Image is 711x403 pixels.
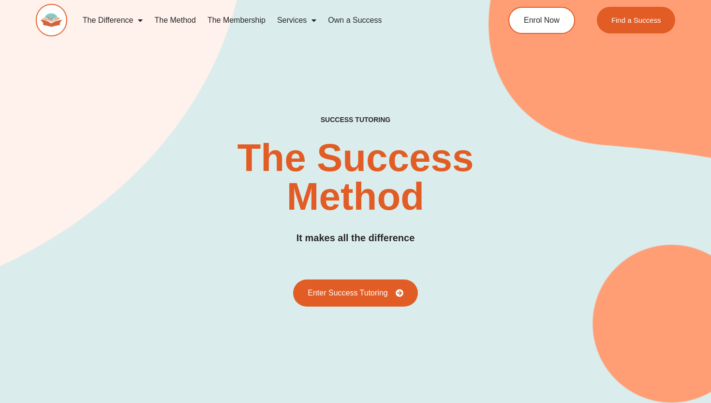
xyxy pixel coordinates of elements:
a: Enrol Now [508,7,575,34]
span: Enter Success Tutoring [308,289,387,297]
h4: SUCCESS TUTORING​ [261,116,450,124]
a: The Membership [202,9,271,31]
h3: It makes all the difference [296,231,415,246]
a: Enter Success Tutoring [293,279,417,307]
h2: The Success Method [211,139,501,216]
a: The Difference [77,9,149,31]
nav: Menu [77,9,472,31]
a: Services [271,9,322,31]
span: Find a Success [611,16,661,24]
a: Find a Success [597,7,676,33]
a: The Method [148,9,201,31]
span: Enrol Now [524,16,560,24]
a: Own a Success [322,9,387,31]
